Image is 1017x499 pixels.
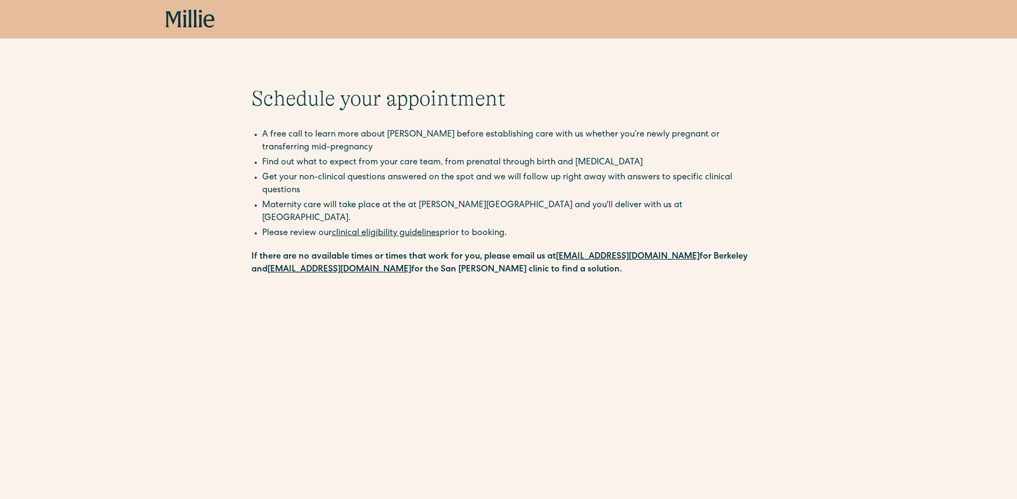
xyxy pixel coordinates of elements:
a: [EMAIL_ADDRESS][DOMAIN_NAME] [556,253,700,261]
li: Maternity care will take place at the at [PERSON_NAME][GEOGRAPHIC_DATA] and you'll deliver with u... [262,199,766,225]
a: [EMAIL_ADDRESS][DOMAIN_NAME] [268,266,411,274]
h1: Schedule your appointment [251,86,766,111]
li: Find out what to expect from your care team, from prenatal through birth and [MEDICAL_DATA] [262,156,766,169]
li: A free call to learn more about [PERSON_NAME] before establishing care with us whether you’re new... [262,128,766,154]
a: clinical eligibility guidelines [332,229,440,238]
li: Get your non-clinical questions answered on the spot and we will follow up right away with answer... [262,171,766,197]
li: Please review our prior to booking. [262,227,766,240]
strong: for the San [PERSON_NAME] clinic to find a solution. [411,266,622,274]
strong: If there are no available times or times that work for you, please email us at [251,253,556,261]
